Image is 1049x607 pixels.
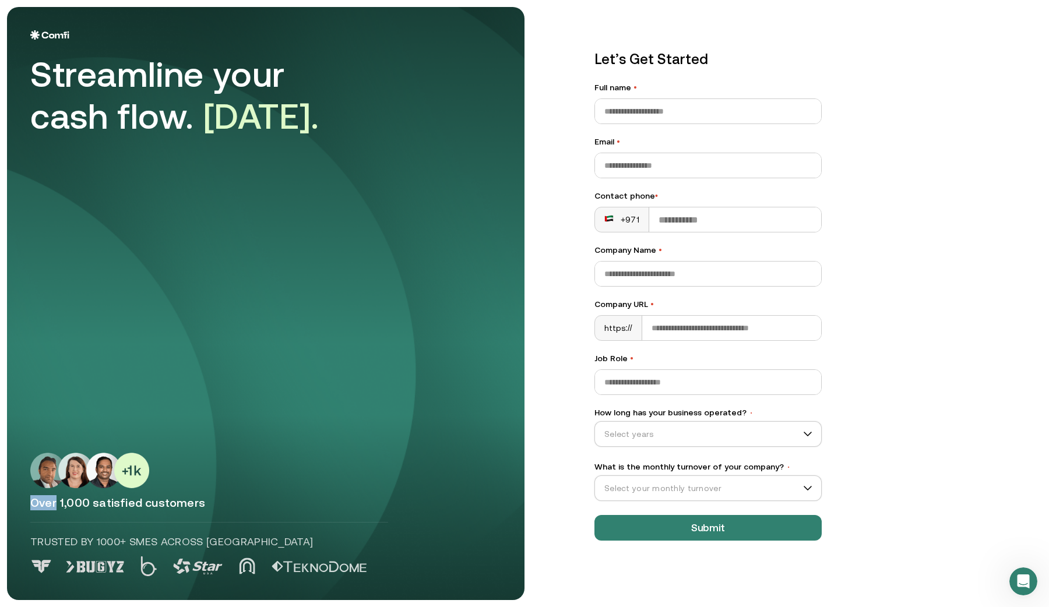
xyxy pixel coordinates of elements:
span: • [633,83,637,92]
div: Contact phone [594,190,822,202]
div: +971 [604,214,639,225]
p: Let’s Get Started [594,49,822,70]
span: • [655,191,658,200]
iframe: Intercom live chat [1009,567,1037,595]
img: Logo 0 [30,560,52,573]
span: • [617,137,620,146]
button: Submit [594,515,822,541]
span: • [749,409,754,417]
div: Streamline your cash flow. [30,54,357,137]
div: https:// [595,316,642,340]
label: What is the monthly turnover of your company? [594,461,822,473]
label: Company Name [594,244,822,256]
label: Job Role [594,352,822,365]
img: Logo 5 [272,561,367,573]
p: Over 1,000 satisfied customers [30,495,501,510]
span: • [786,463,791,471]
span: • [650,299,654,309]
label: Company URL [594,298,822,310]
label: How long has your business operated? [594,407,822,419]
p: Trusted by 1000+ SMEs across [GEOGRAPHIC_DATA] [30,534,388,549]
img: Logo 1 [66,561,124,573]
label: Email [594,136,822,148]
img: Logo 2 [140,556,157,576]
span: [DATE]. [203,96,319,136]
label: Full name [594,82,822,94]
img: Logo 3 [173,559,223,574]
span: • [630,354,633,363]
img: Logo 4 [239,557,255,574]
span: • [659,245,662,255]
img: Logo [30,30,69,40]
